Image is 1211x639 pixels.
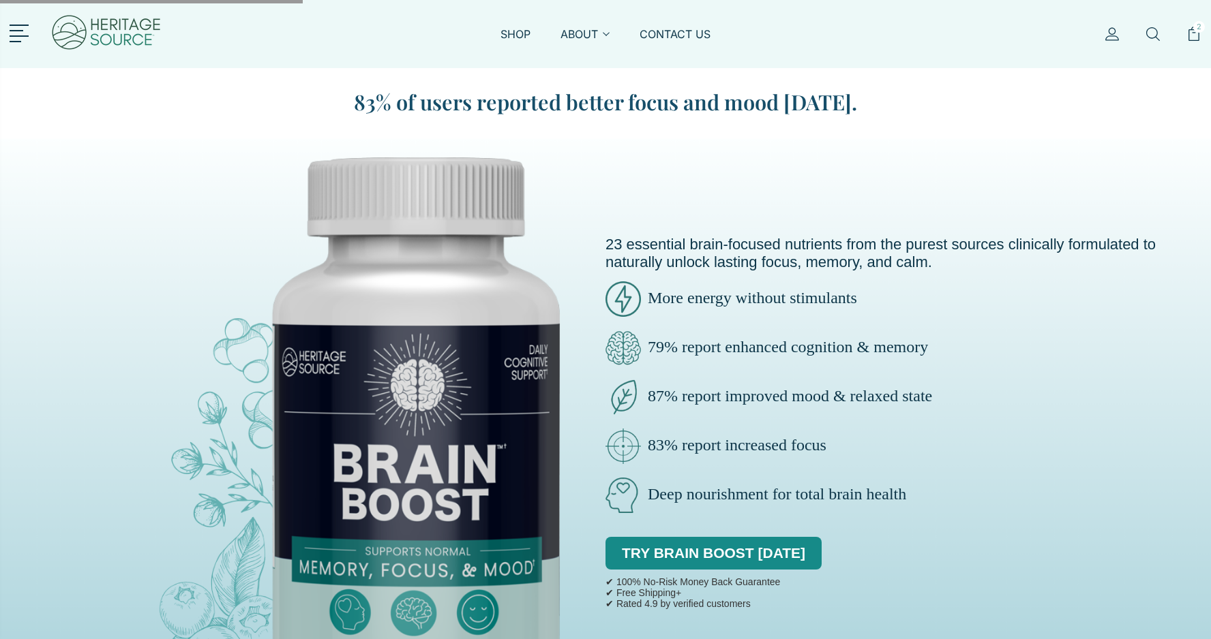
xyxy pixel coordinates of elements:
p: More energy without stimulants [605,281,1211,317]
a: ABOUT [560,27,610,58]
img: Heritage Source [50,7,162,61]
img: brain-boost-clinically-focus.png [605,428,641,464]
p: 23 essential brain-focused nutrients from the purest sources clinically formulated to naturally u... [605,236,1211,271]
img: brain-boost-energy.png [605,281,641,317]
p: 83% report increased focus [605,428,1211,464]
p: ✔ Free Shipping+ [605,587,780,598]
a: CONTACT US [640,27,711,58]
p: 87% report improved mood & relaxed state [605,379,1211,415]
a: TRY BRAIN BOOST [DATE] [605,537,822,570]
a: SHOP [500,27,530,58]
a: 2 [1186,27,1201,58]
p: ✔ 100% No-Risk Money Back Guarantee [605,576,780,587]
img: brain-boost-natural.png [605,478,641,513]
p: 79% report enhanced cognition & memory [605,330,1211,366]
blockquote: 83% of users reported better focus and mood [DATE]. [299,87,912,116]
img: brain-boost-natural-pure.png [605,379,641,415]
span: 2 [1193,21,1205,33]
p: Deep nourishment for total brain health [605,478,1211,513]
p: ✔ Rated 4.9 by verified customers [605,598,780,609]
div: TRY BRAIN BOOST [DATE] [605,527,822,573]
img: brain-boost-clarity.png [605,330,641,366]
